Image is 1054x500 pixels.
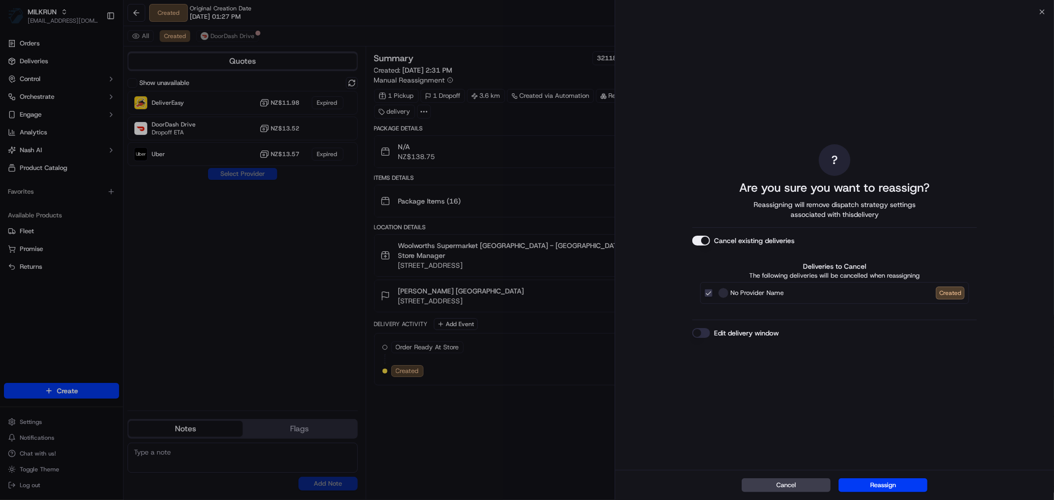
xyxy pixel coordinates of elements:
[740,200,929,219] span: Reassigning will remove dispatch strategy settings associated with this delivery
[714,236,795,246] label: Cancel existing deliveries
[700,271,969,280] p: The following deliveries will be cancelled when reassigning
[742,478,831,492] button: Cancel
[839,478,928,492] button: Reassign
[714,328,779,338] label: Edit delivery window
[730,288,784,298] span: No Provider Name
[819,144,850,176] div: ?
[700,261,969,271] label: Deliveries to Cancel
[740,180,930,196] h2: Are you sure you want to reassign?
